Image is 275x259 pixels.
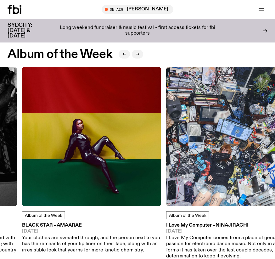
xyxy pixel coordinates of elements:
span: Ninajirachi [216,223,249,228]
p: Your clothes are sweated through, and the person next to you has the remnants of your lip liner o... [22,235,161,253]
p: Long weekend fundraiser & music festival - first access tickets for fbi supporters [53,25,222,36]
h3: BLACK STAR – [22,223,161,228]
span: Album of the Week [25,213,62,218]
a: BLACK STAR –Amaarae[DATE]Your clothes are sweated through, and the person next to you has the rem... [22,223,161,253]
h3: SYDCITY: [DATE] & [DATE] [8,23,48,39]
button: On Air[PERSON_NAME] [102,5,173,14]
span: [DATE] [22,229,161,234]
span: Amaarae [57,223,82,228]
a: Album of the Week [166,211,209,219]
span: Album of the Week [169,213,206,218]
h2: Album of the Week [8,49,112,60]
a: Album of the Week [22,211,65,219]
